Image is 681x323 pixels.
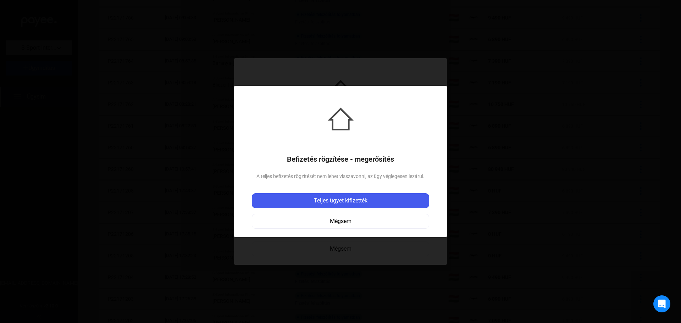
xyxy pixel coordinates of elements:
[256,172,425,180] div: A teljes befizetés rögzítését nem lehet visszavonni, az ügy véglegesen lezárul.
[254,217,427,225] div: Mégsem
[287,155,394,163] h1: Befizetés rögzítése - megerősítés
[328,106,354,132] img: house
[252,193,429,208] button: Teljes ügyet kifizették
[254,196,427,205] div: Teljes ügyet kifizették
[252,214,429,229] button: Mégsem
[653,295,670,312] div: Open Intercom Messenger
